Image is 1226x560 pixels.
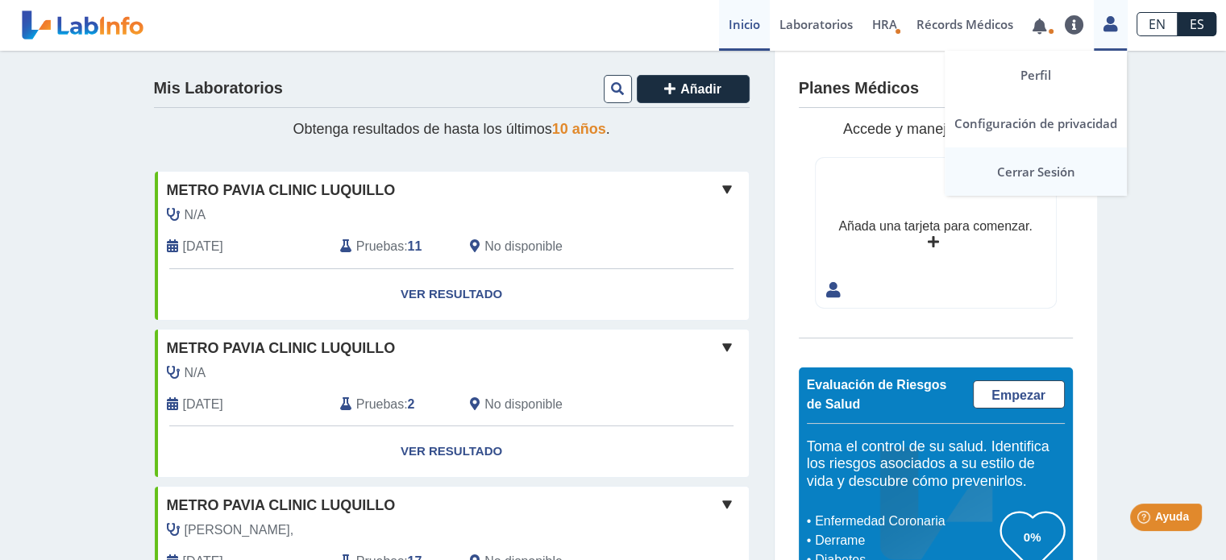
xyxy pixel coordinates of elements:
span: 2024-06-12 [183,237,223,256]
b: 2 [408,397,415,411]
span: Añadir [680,82,721,96]
span: N/A [185,363,206,383]
a: EN [1137,12,1178,36]
h4: Mis Laboratorios [154,79,283,98]
h4: Planes Médicos [799,79,919,98]
span: Pruebas [356,395,404,414]
span: Accede y maneja sus planes [843,121,1028,137]
span: Metro Pavia Clinic Luquillo [167,495,396,516]
span: Pruebas [356,237,404,256]
b: 11 [408,239,422,253]
div: : [328,237,458,256]
a: Configuración de privacidad [945,99,1127,147]
li: Derrame [811,531,1000,550]
li: Enfermedad Coronaria [811,512,1000,531]
a: Empezar [973,380,1065,409]
span: Empezar [991,388,1045,402]
a: Perfil [945,51,1127,99]
span: No disponible [484,395,563,414]
span: N/A [185,205,206,225]
span: 10 años [552,121,606,137]
button: Añadir [637,75,750,103]
span: No disponible [484,237,563,256]
a: ES [1178,12,1216,36]
a: Cerrar Sesión [945,147,1127,196]
span: Metro Pavia Clinic Luquillo [167,338,396,359]
h5: Toma el control de su salud. Identifica los riesgos asociados a su estilo de vida y descubre cómo... [807,438,1065,491]
span: Alvarez, [185,521,294,540]
div: Añada una tarjeta para comenzar. [838,217,1032,236]
a: Ver Resultado [155,269,749,320]
div: : [328,395,458,414]
span: Metro Pavia Clinic Luquillo [167,180,396,201]
span: Evaluación de Riesgos de Salud [807,378,947,411]
iframe: Help widget launcher [1083,497,1208,542]
h3: 0% [1000,527,1065,547]
span: HRA [872,16,897,32]
span: Obtenga resultados de hasta los últimos . [293,121,609,137]
span: 2024-03-27 [183,395,223,414]
a: Ver Resultado [155,426,749,477]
